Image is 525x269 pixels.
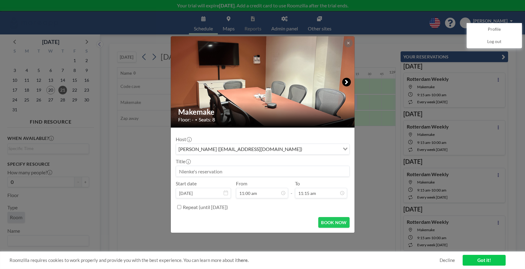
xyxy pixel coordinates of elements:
span: - [291,183,292,196]
label: Start date [176,180,197,187]
input: Search for option [304,145,339,153]
label: Title [176,158,190,164]
label: Host [176,136,191,142]
a: Profile [467,23,522,36]
span: Profile [488,26,501,33]
label: Repeat (until [DATE]) [183,204,228,210]
span: [PERSON_NAME] ([EMAIL_ADDRESS][DOMAIN_NAME]) [177,145,304,153]
button: BOOK NOW [318,217,349,228]
a: Log out [467,36,522,48]
input: Nienke's reservation [176,166,349,176]
span: Log out [487,39,501,45]
span: Floor: - [178,117,194,123]
a: here. [238,257,249,263]
h2: Makemake [178,107,348,117]
div: Search for option [176,144,349,154]
a: Got it! [463,255,506,266]
span: Roomzilla requires cookies to work properly and provide you with the best experience. You can lea... [10,257,440,263]
a: Decline [440,257,455,263]
span: • [195,117,197,122]
label: To [295,180,300,187]
label: From [236,180,247,187]
span: Seats: 8 [199,117,215,123]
